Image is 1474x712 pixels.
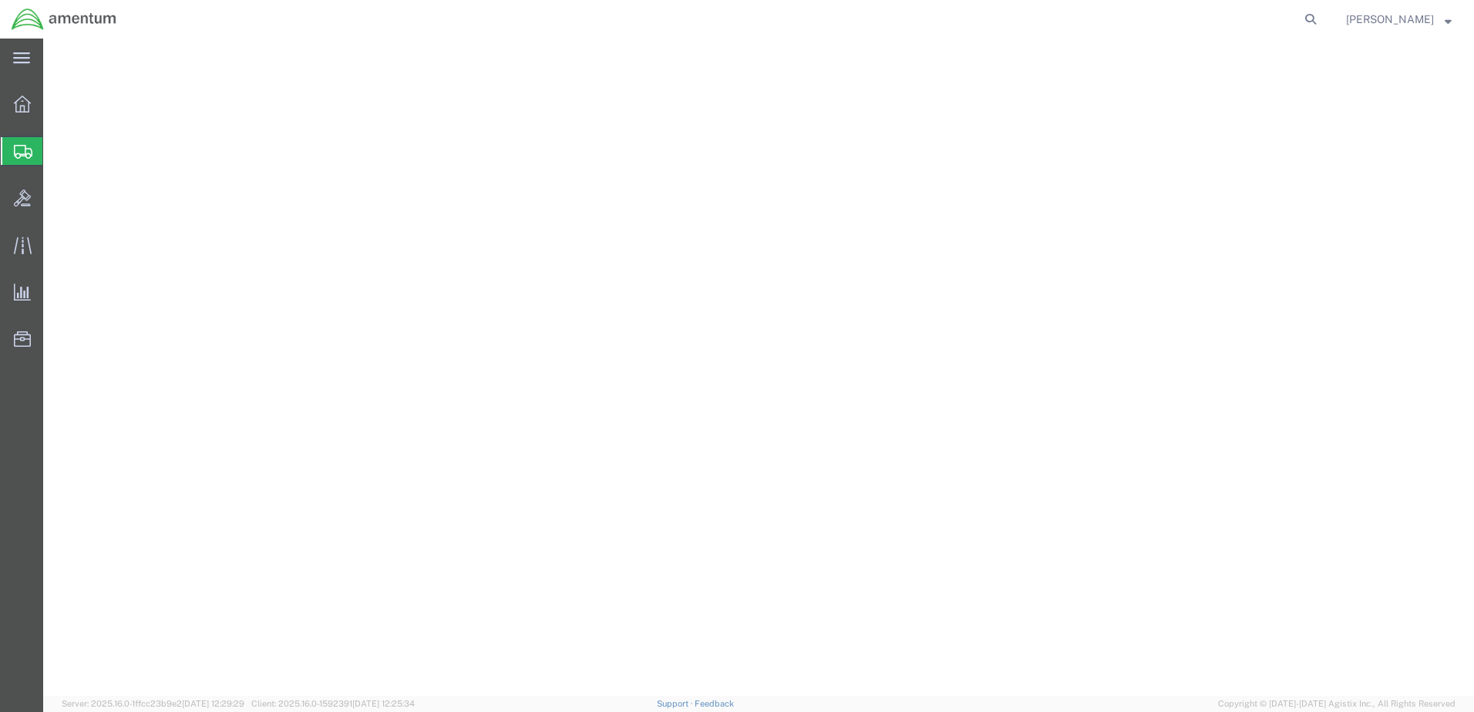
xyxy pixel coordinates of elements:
span: Server: 2025.16.0-1ffcc23b9e2 [62,699,244,708]
a: Feedback [695,699,734,708]
img: logo [11,8,117,31]
span: [DATE] 12:25:34 [352,699,415,708]
span: [DATE] 12:29:29 [182,699,244,708]
a: Support [657,699,695,708]
button: [PERSON_NAME] [1345,10,1452,29]
span: Client: 2025.16.0-1592391 [251,699,415,708]
iframe: FS Legacy Container [43,39,1474,696]
span: Copyright © [DATE]-[DATE] Agistix Inc., All Rights Reserved [1218,697,1455,710]
span: Scott Meyers [1346,11,1434,28]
